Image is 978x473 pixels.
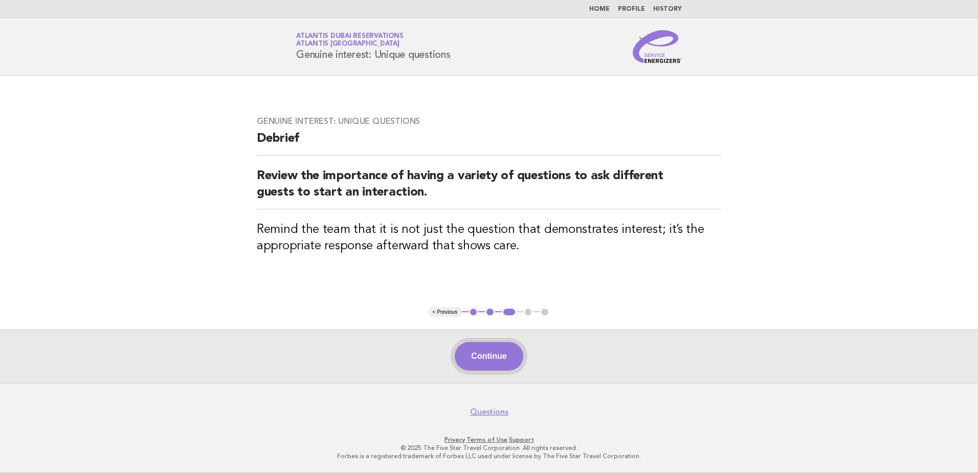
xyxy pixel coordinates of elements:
button: 2 [485,307,495,317]
h2: Review the importance of having a variety of questions to ask different guests to start an intera... [257,168,721,209]
button: < Previous [428,307,461,317]
a: Support [509,436,534,443]
span: Atlantis [GEOGRAPHIC_DATA] [296,41,399,48]
a: Profile [618,6,645,12]
h1: Genuine interest: Unique questions [296,33,451,60]
h3: Remind the team that it is not just the question that demonstrates interest; it’s the appropriate... [257,222,721,254]
p: Forbes is a registered trademark of Forbes LLC used under license by The Five Star Travel Corpora... [176,452,802,460]
a: Atlantis Dubai ReservationsAtlantis [GEOGRAPHIC_DATA] [296,33,403,47]
h3: Genuine interest: Unique questions [257,116,721,126]
button: 3 [502,307,517,317]
a: History [653,6,682,12]
p: © 2025 The Five Star Travel Corporation. All rights reserved. [176,444,802,452]
h2: Debrief [257,131,721,156]
button: 1 [469,307,479,317]
button: Continue [455,342,523,371]
a: Questions [470,407,508,417]
img: Service Energizers [633,30,682,63]
p: · · [176,436,802,444]
a: Privacy [444,436,465,443]
a: Terms of Use [466,436,507,443]
a: Home [589,6,610,12]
